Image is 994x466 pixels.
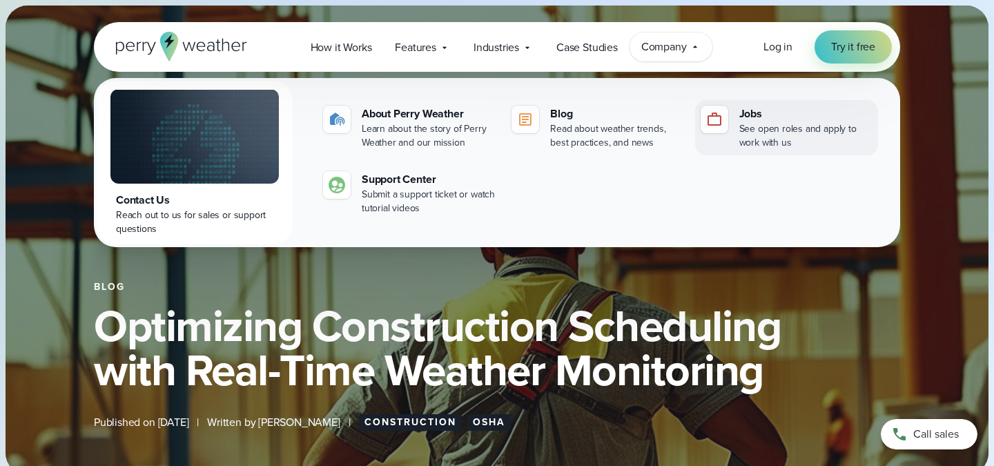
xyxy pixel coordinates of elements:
[318,166,500,221] a: Support Center Submit a support ticket or watch tutorial videos
[362,171,495,188] div: Support Center
[395,39,436,56] span: Features
[197,414,199,431] span: |
[97,81,293,244] a: Contact Us Reach out to us for sales or support questions
[359,414,462,431] a: Construction
[94,414,188,431] span: Published on [DATE]
[207,414,340,431] span: Written by [PERSON_NAME]
[362,106,495,122] div: About Perry Weather
[116,192,273,208] div: Contact Us
[695,100,878,155] a: Jobs See open roles and apply to work with us
[299,33,384,61] a: How it Works
[556,39,618,56] span: Case Studies
[362,122,495,150] div: Learn about the story of Perry Weather and our mission
[349,414,351,431] span: |
[506,100,689,155] a: Blog Read about weather trends, best practices, and news
[739,122,873,150] div: See open roles and apply to work with us
[94,304,900,392] h1: Optimizing Construction Scheduling with Real-Time Weather Monitoring
[739,106,873,122] div: Jobs
[881,419,977,449] a: Call sales
[763,39,792,55] a: Log in
[329,111,345,128] img: about-icon.svg
[116,208,273,236] div: Reach out to us for sales or support questions
[318,100,500,155] a: About Perry Weather Learn about the story of Perry Weather and our mission
[474,39,519,56] span: Industries
[467,414,511,431] a: OSHA
[913,426,959,443] span: Call sales
[94,282,900,293] div: Blog
[831,39,875,55] span: Try it free
[550,106,683,122] div: Blog
[550,122,683,150] div: Read about weather trends, best practices, and news
[641,39,687,55] span: Company
[329,177,345,193] img: contact-icon.svg
[311,39,372,56] span: How it Works
[706,111,723,128] img: jobs-icon-1.svg
[517,111,534,128] img: blog-icon.svg
[362,188,495,215] div: Submit a support ticket or watch tutorial videos
[815,30,892,64] a: Try it free
[545,33,630,61] a: Case Studies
